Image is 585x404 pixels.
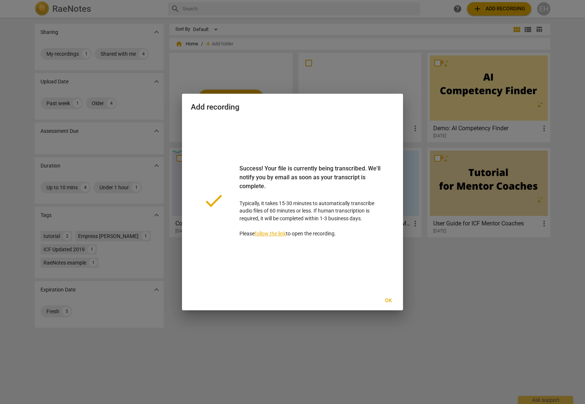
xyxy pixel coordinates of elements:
[239,164,382,238] p: Typically, it takes 15-30 minutes to automatically transcribe audio files of 60 minutes or less. ...
[191,103,394,112] h2: Add recording
[203,190,225,212] span: done
[239,164,382,200] div: Success! Your file is currently being transcribed. We'll notify you by email as soon as your tran...
[382,297,394,304] span: Ok
[255,231,286,236] a: follow the link
[376,294,400,307] button: Ok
